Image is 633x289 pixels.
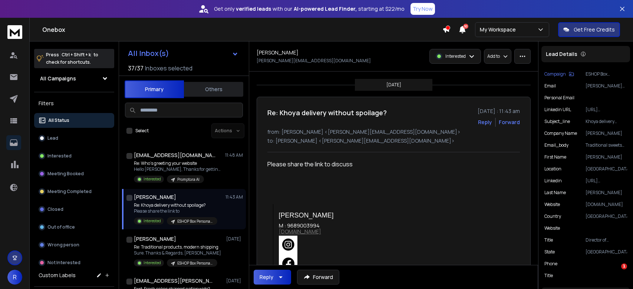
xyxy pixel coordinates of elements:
button: Reply [478,119,492,126]
p: Interested [47,153,72,159]
p: Director of Operations & Sales [586,237,627,243]
p: Campaign [544,71,566,77]
h1: [PERSON_NAME] [134,193,176,201]
p: First Name [544,154,566,160]
p: [URL][DOMAIN_NAME][PERSON_NAME] [586,178,627,184]
span: 1 [621,263,627,269]
button: Closed [34,202,114,217]
button: Others [184,81,243,97]
p: Not Interested [47,260,80,266]
p: Lead Details [546,50,577,58]
button: Try Now [411,3,435,15]
h3: Custom Labels [39,272,76,279]
p: Lead [47,135,58,141]
p: Re: Traditional products, modern shipping [134,244,221,250]
h1: [PERSON_NAME] [134,235,176,243]
h1: [EMAIL_ADDRESS][PERSON_NAME][DOMAIN_NAME] [134,277,215,285]
p: [PERSON_NAME] [586,154,627,160]
a: [DOMAIN_NAME] [279,228,321,235]
p: Interested [445,53,466,59]
h1: All Campaigns [40,75,76,82]
div: Please share the link to discuss [267,160,484,273]
div: Forward [499,119,520,126]
p: Please share the link to [134,208,217,214]
td: M : 9689003994 [279,223,353,235]
p: title [544,237,553,243]
img: AIorK4x92-m4G0bgoCOl6_NOuZuNbX7W544DtGlmid-R58KNp07eGN6A3WTtptf9M2hq0XC94AWORsc [279,254,297,273]
font: [PERSON_NAME] [279,212,334,219]
p: ESHOP Box Personalization_Opens_[DATE] [177,219,213,224]
button: Reply [254,270,291,285]
p: Promptora AI [177,177,200,182]
p: Email_body [544,142,568,148]
p: [PERSON_NAME] [586,190,627,196]
p: [GEOGRAPHIC_DATA] [586,166,627,172]
p: Sure. Thanks & Regards, [PERSON_NAME] [134,250,221,256]
h1: All Inbox(s) [128,50,169,57]
button: Get Free Credits [558,22,620,37]
p: to: [PERSON_NAME] <[PERSON_NAME][EMAIL_ADDRESS][DOMAIN_NAME]> [267,137,520,144]
button: R [7,270,22,285]
p: Phone [544,261,557,267]
p: [URL][DOMAIN_NAME][PERSON_NAME] [586,107,627,113]
span: 37 / 37 [128,64,144,73]
p: [DATE] [226,278,243,284]
h1: Onebox [42,25,442,34]
label: Select [135,128,149,134]
p: Title [544,273,553,279]
p: location [544,166,561,172]
p: Website [544,225,560,231]
p: Meeting Completed [47,189,92,195]
p: linkedin [544,178,562,184]
p: My Workspace [480,26,519,33]
p: 11:48 AM [225,152,243,158]
p: [DOMAIN_NAME] [586,202,627,207]
p: country [544,213,561,219]
p: Closed [47,206,63,212]
p: Email [544,83,556,89]
p: Last Name [544,190,566,196]
button: All Inbox(s) [122,46,244,61]
h1: [EMAIL_ADDRESS][DOMAIN_NAME] [134,152,215,159]
p: [PERSON_NAME][EMAIL_ADDRESS][DOMAIN_NAME] [257,58,371,64]
h1: Re: Khoya delivery without spoilage? [267,107,387,118]
img: logo [7,25,22,39]
p: Interested [144,218,161,224]
button: All Campaigns [34,71,114,86]
p: Add to [487,53,500,59]
button: Not Interested [34,255,114,270]
button: Interested [34,149,114,163]
span: Ctrl + Shift + k [60,50,92,59]
p: [PERSON_NAME] [586,130,627,136]
p: Traditional sweets like khoya-based mithai face a unique challenge - maintaining freshness and te... [586,142,627,148]
p: Out of office [47,224,75,230]
button: Meeting Booked [34,166,114,181]
p: website [544,202,560,207]
p: [GEOGRAPHIC_DATA] [586,249,627,255]
p: All Status [48,117,69,123]
div: Reply [260,273,273,281]
button: Campaign [544,71,574,77]
p: Get Free Credits [574,26,615,33]
button: Meeting Completed [34,184,114,199]
p: Press to check for shortcuts. [46,51,98,66]
p: state [544,249,555,255]
p: Wrong person [47,242,79,248]
span: 50 [463,24,468,29]
h3: Inboxes selected [145,64,192,73]
p: Re: Who’s greeting your website [134,160,223,166]
p: Re: Khoya delivery without spoilage? [134,202,217,208]
p: Khoya delivery without spoilage? [586,119,627,124]
p: Try Now [413,5,433,13]
button: Out of office [34,220,114,235]
p: Interested [144,260,161,266]
p: Get only with our starting at $22/mo [214,5,405,13]
p: [DATE] [386,82,401,88]
h1: [PERSON_NAME] [257,49,299,56]
p: Subject_line [544,119,570,124]
button: All Status [34,113,114,128]
iframe: Intercom live chat [606,263,624,281]
strong: verified leads [236,5,271,13]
